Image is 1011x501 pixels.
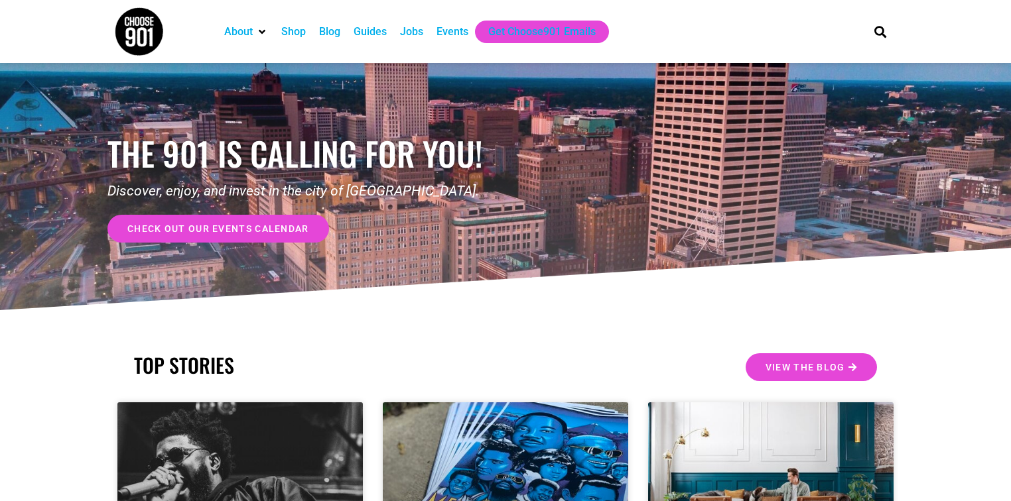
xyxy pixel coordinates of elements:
[400,24,423,40] a: Jobs
[218,21,275,43] div: About
[870,21,892,42] div: Search
[437,24,468,40] a: Events
[746,353,877,381] a: View the Blog
[354,24,387,40] a: Guides
[766,362,845,372] span: View the Blog
[224,24,253,40] a: About
[134,353,499,377] h2: TOP STORIES
[127,224,309,233] span: check out our events calendar
[319,24,340,40] a: Blog
[488,24,596,40] a: Get Choose901 Emails
[107,215,329,243] a: check out our events calendar
[107,181,506,202] p: Discover, enjoy, and invest in the city of [GEOGRAPHIC_DATA].
[218,21,852,43] nav: Main nav
[281,24,306,40] a: Shop
[107,134,506,173] h1: the 901 is calling for you!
